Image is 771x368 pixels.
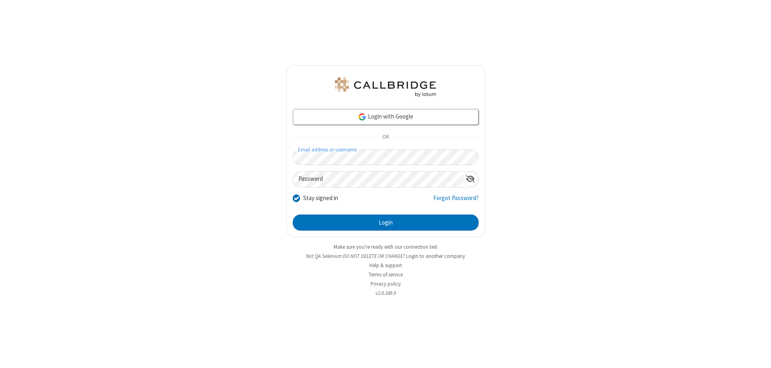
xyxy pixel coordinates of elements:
a: Make sure you're ready with our connection test [334,243,437,250]
a: Forgot Password? [433,194,479,209]
img: google-icon.png [358,112,367,121]
input: Password [293,172,463,187]
button: Login to another company [406,252,465,260]
a: Login with Google [293,109,479,125]
a: Help & support [369,262,402,269]
li: v2.6.349.9 [286,289,485,297]
label: Stay signed in [303,194,338,203]
img: QA Selenium DO NOT DELETE OR CHANGE [333,78,438,97]
button: Login [293,215,479,231]
a: Privacy policy [371,280,401,287]
a: Terms of service [369,271,403,278]
span: OR [379,132,392,143]
input: Email address or username [293,149,479,165]
div: Show password [463,172,478,186]
li: Not QA Selenium DO NOT DELETE OR CHANGE? [286,252,485,260]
